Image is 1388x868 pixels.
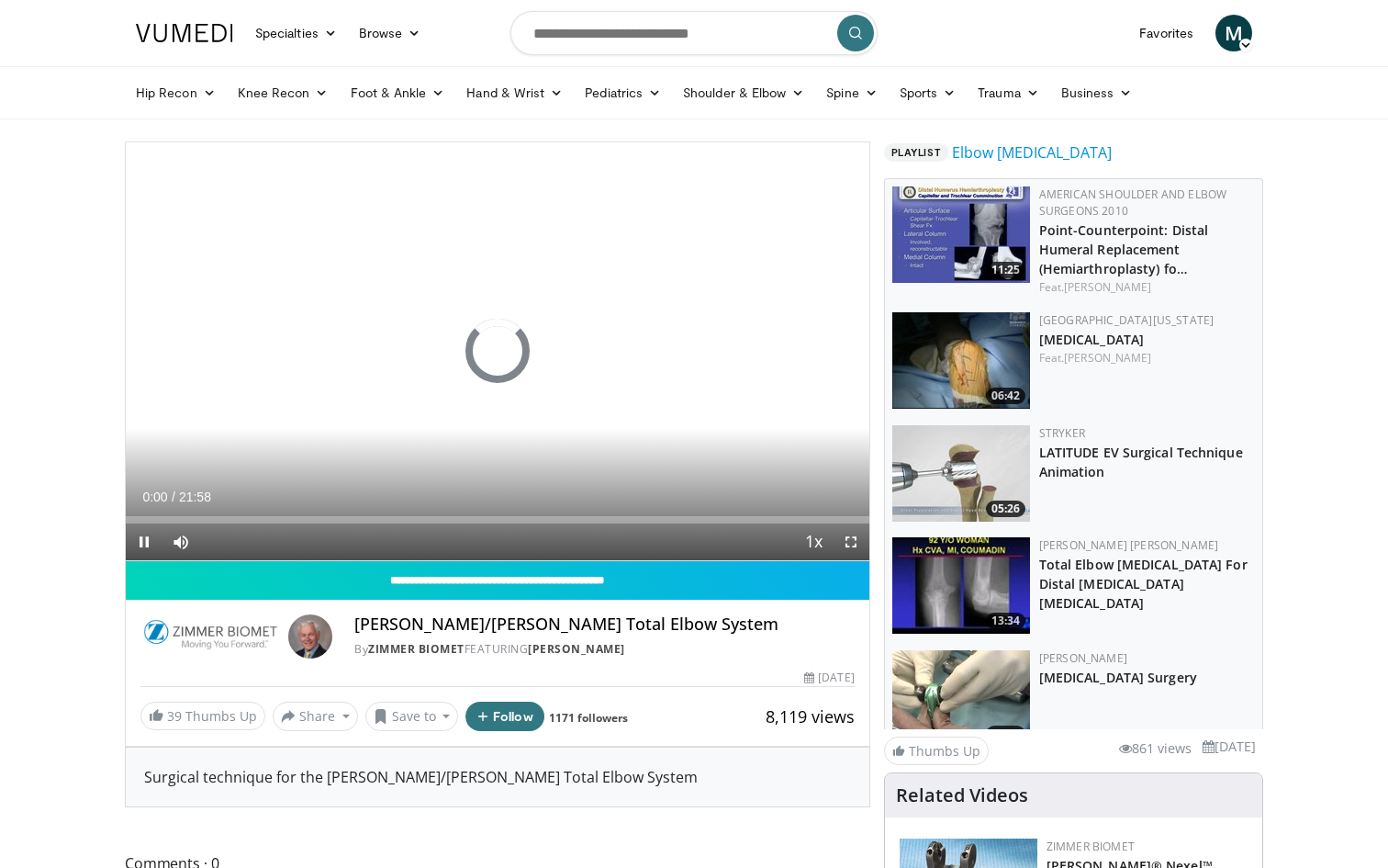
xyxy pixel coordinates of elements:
[986,262,1025,278] span: 11:25
[179,490,211,504] span: 21:58
[1039,650,1127,666] a: [PERSON_NAME]
[465,702,544,731] button: Follow
[273,702,358,731] button: Share
[144,766,851,788] div: Surgical technique for the [PERSON_NAME]/[PERSON_NAME] Total Elbow System
[1039,331,1144,348] a: [MEDICAL_DATA]
[126,142,869,561] video-js: Video Player
[1064,350,1151,366] a: [PERSON_NAME]
[892,186,1030,283] img: rams_1.png.150x105_q85_crop-smart_upscale.jpg
[162,524,199,560] button: Mute
[1050,74,1144,111] a: Business
[455,74,574,111] a: Hand & Wrist
[967,74,1050,111] a: Trauma
[1128,15,1204,51] a: Favorites
[892,312,1030,409] a: 06:42
[986,613,1025,629] span: 13:34
[1039,425,1085,441] a: Stryker
[1039,669,1197,686] a: [MEDICAL_DATA] Surgery
[354,614,854,635] h4: [PERSON_NAME]/[PERSON_NAME] Total Elbow System
[952,141,1112,163] a: Elbow [MEDICAL_DATA]
[1039,444,1243,480] a: LATITUDE EV Surgical Technique Animation
[140,702,265,730] a: 39 Thumbs Up
[1203,737,1256,757] li: [DATE]
[833,524,869,560] button: Fullscreen
[1039,556,1248,612] a: Total Elbow [MEDICAL_DATA] For Distal [MEDICAL_DATA] [MEDICAL_DATA]
[244,15,348,51] a: Specialties
[892,537,1030,634] a: 13:34
[167,707,182,725] span: 39
[896,784,1028,806] h4: Related Videos
[288,614,332,659] img: Avatar
[1215,15,1252,51] a: M
[142,490,167,504] span: 0:00
[1119,738,1192,759] li: 861 views
[1039,186,1227,219] a: American Shoulder and Elbow Surgeons 2010
[1039,350,1255,366] div: Feat.
[510,11,878,55] input: Search topics, interventions
[796,524,833,560] button: Playback Rate
[672,74,815,111] a: Shoulder & Elbow
[549,710,628,726] a: 1171 followers
[1039,279,1255,296] div: Feat.
[368,641,465,657] a: Zimmer Biomet
[126,516,869,524] div: Progress Bar
[125,74,227,111] a: Hip Recon
[140,614,281,659] img: Zimmer Biomet
[1039,537,1219,553] a: [PERSON_NAME] [PERSON_NAME]
[354,641,854,658] div: By FEATURING
[892,312,1030,409] img: 38827_0000_3.png.150x105_q85_crop-smart_upscale.jpg
[892,537,1030,634] img: TEADistalHumeralFracturesVuMedi_100004939_3.jpg.150x105_q85_crop-smart_upscale.jpg
[892,425,1030,522] img: eWNh-8akTAF2kj8X4xMDoxOjA4MTsiGN.150x105_q85_crop-smart_upscale.jpg
[986,726,1025,742] span: 03:34
[340,74,456,111] a: Foot & Ankle
[889,74,968,111] a: Sports
[172,490,175,504] span: /
[892,650,1030,747] img: YUAndpMCbXk_9hvX4xMDoxOjBrO-I4W8.150x105_q85_crop-smart_upscale.jpg
[227,74,340,111] a: Knee Recon
[1064,279,1151,295] a: [PERSON_NAME]
[884,143,948,162] span: Playlist
[528,641,625,657] a: [PERSON_NAME]
[136,24,233,42] img: VuMedi Logo
[804,670,854,686] div: [DATE]
[766,705,855,727] span: 8,119 views
[1039,312,1214,328] a: [GEOGRAPHIC_DATA][US_STATE]
[348,15,432,51] a: Browse
[574,74,672,111] a: Pediatrics
[892,186,1030,283] a: 11:25
[986,388,1025,404] span: 06:42
[986,501,1025,517] span: 05:26
[815,74,888,111] a: Spine
[892,650,1030,747] a: 03:34
[126,524,162,560] button: Pause
[884,737,989,765] a: Thumbs Up
[1039,221,1209,277] a: Point-Counterpoint: Distal Humeral Replacement (Hemiarthroplasty) fo…
[365,702,459,731] button: Save to
[892,425,1030,522] a: 05:26
[1047,839,1135,854] a: Zimmer Biomet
